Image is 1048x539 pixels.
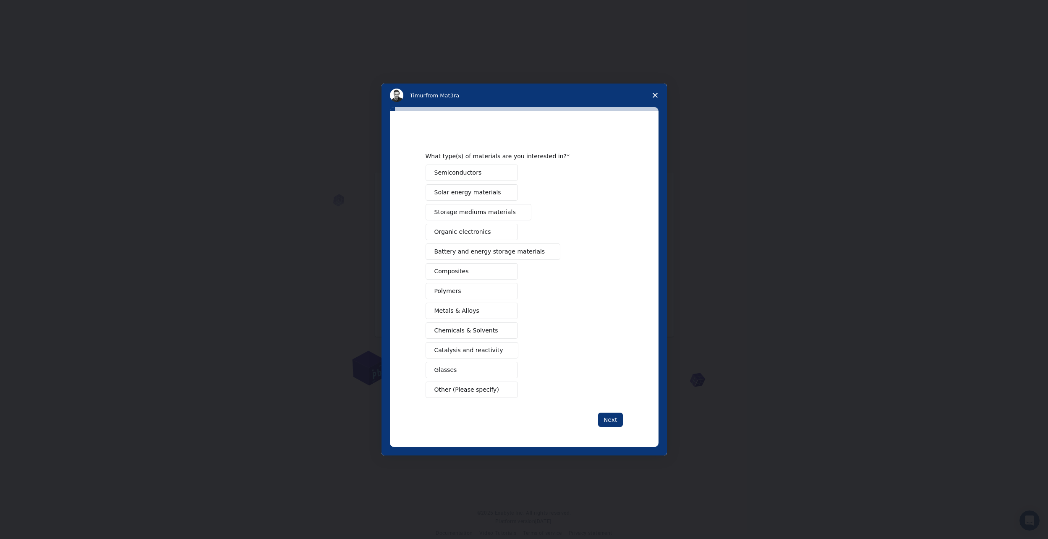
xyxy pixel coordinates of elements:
[390,89,403,102] img: Profile image for Timur
[434,385,499,394] span: Other (Please specify)
[434,228,491,236] span: Organic electronics
[426,362,518,378] button: Glasses
[426,92,459,99] span: from Mat3ra
[426,165,518,181] button: Semiconductors
[598,413,623,427] button: Next
[434,346,503,355] span: Catalysis and reactivity
[643,84,667,107] span: Close survey
[426,382,518,398] button: Other (Please specify)
[434,168,482,177] span: Semiconductors
[434,326,498,335] span: Chemicals & Solvents
[426,224,518,240] button: Organic electronics
[434,208,516,217] span: Storage mediums materials
[434,267,469,276] span: Composites
[426,283,518,299] button: Polymers
[17,6,47,13] span: Support
[426,204,531,220] button: Storage mediums materials
[434,188,501,197] span: Solar energy materials
[426,263,518,280] button: Composites
[426,303,518,319] button: Metals & Alloys
[426,342,519,358] button: Catalysis and reactivity
[434,366,457,374] span: Glasses
[434,247,545,256] span: Battery and energy storage materials
[426,322,518,339] button: Chemicals & Solvents
[410,92,426,99] span: Timur
[426,152,610,160] div: What type(s) of materials are you interested in?
[434,287,461,296] span: Polymers
[426,184,518,201] button: Solar energy materials
[426,243,561,260] button: Battery and energy storage materials
[434,306,479,315] span: Metals & Alloys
